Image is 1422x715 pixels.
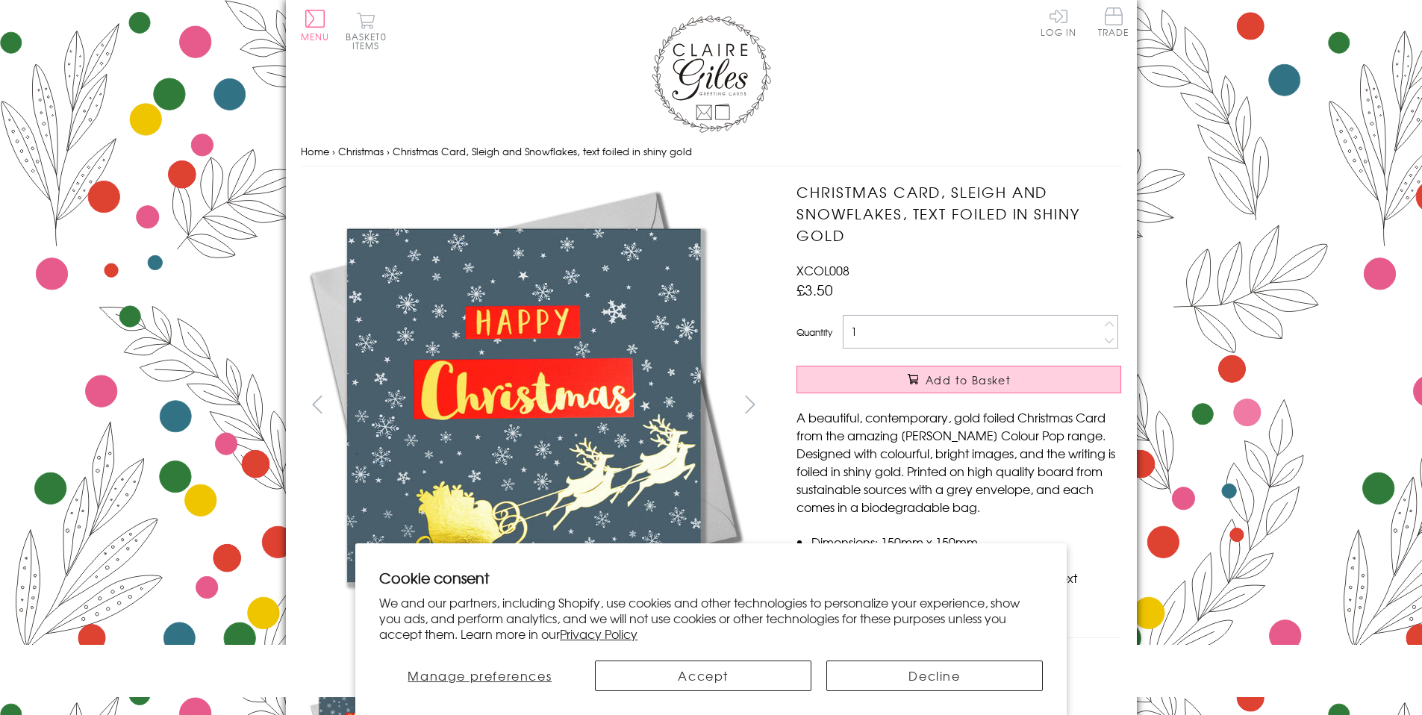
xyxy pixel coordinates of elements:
[301,144,329,158] a: Home
[1098,7,1129,37] span: Trade
[379,595,1043,641] p: We and our partners, including Shopify, use cookies and other technologies to personalize your ex...
[652,15,771,133] img: Claire Giles Greetings Cards
[796,261,849,279] span: XCOL008
[767,181,1214,629] img: Christmas Card, Sleigh and Snowflakes, text foiled in shiny gold
[560,625,637,643] a: Privacy Policy
[393,144,692,158] span: Christmas Card, Sleigh and Snowflakes, text foiled in shiny gold
[796,279,833,300] span: £3.50
[379,661,580,691] button: Manage preferences
[796,181,1121,246] h1: Christmas Card, Sleigh and Snowflakes, text foiled in shiny gold
[346,12,387,50] button: Basket0 items
[300,181,748,629] img: Christmas Card, Sleigh and Snowflakes, text foiled in shiny gold
[826,661,1043,691] button: Decline
[1041,7,1076,37] a: Log In
[926,372,1011,387] span: Add to Basket
[301,10,330,41] button: Menu
[301,30,330,43] span: Menu
[301,387,334,421] button: prev
[1098,7,1129,40] a: Trade
[387,144,390,158] span: ›
[796,366,1121,393] button: Add to Basket
[733,387,767,421] button: next
[595,661,811,691] button: Accept
[796,408,1121,516] p: A beautiful, contemporary, gold foiled Christmas Card from the amazing [PERSON_NAME] Colour Pop r...
[408,666,552,684] span: Manage preferences
[301,137,1122,167] nav: breadcrumbs
[332,144,335,158] span: ›
[379,567,1043,588] h2: Cookie consent
[338,144,384,158] a: Christmas
[796,325,832,339] label: Quantity
[352,30,387,52] span: 0 items
[811,533,1121,551] li: Dimensions: 150mm x 150mm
